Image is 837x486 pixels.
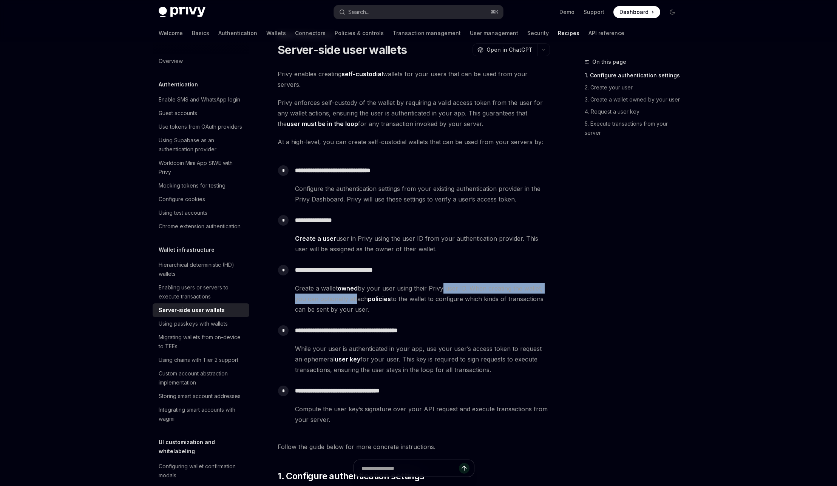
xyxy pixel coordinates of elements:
a: Basics [192,24,209,42]
button: Send message [459,463,469,474]
a: API reference [588,24,624,42]
a: Overview [153,54,249,68]
div: Worldcoin Mini App SIWE with Privy [159,158,245,177]
div: Using Supabase as an authentication provider [159,136,245,154]
input: Ask a question... [361,460,459,477]
a: Support [584,8,604,16]
a: Security [527,24,549,42]
span: ⌘ K [491,9,499,15]
div: Configuring wallet confirmation modals [159,462,245,480]
div: Overview [159,57,183,66]
strong: user must be in the loop [287,120,358,128]
button: Open search [334,5,503,19]
div: Enable SMS and WhatsApp login [159,95,240,104]
a: Guest accounts [153,106,249,120]
span: Compute the user key’s signature over your API request and execute transactions from your server. [295,404,550,425]
a: Server-side user wallets [153,303,249,317]
a: Welcome [159,24,183,42]
div: Configure cookies [159,195,205,204]
a: 1. Configure authentication settings [585,69,684,82]
a: Demo [559,8,574,16]
div: Hierarchical deterministic (HD) wallets [159,260,245,278]
span: Privy enforces self-custody of the wallet by requiring a valid access token from the user for any... [278,97,550,129]
a: Use tokens from OAuth providers [153,120,249,134]
div: Search... [348,8,369,17]
div: Chrome extension authentication [159,222,241,231]
div: Server-side user wallets [159,306,225,315]
a: Using test accounts [153,206,249,220]
span: user in Privy using the user ID from your authentication provider. This user will be assigned as ... [295,233,550,254]
div: Using passkeys with wallets [159,319,228,328]
div: Guest accounts [159,109,197,118]
a: 5. Execute transactions from your server [585,118,684,139]
div: Storing smart account addresses [159,392,241,401]
span: Open in ChatGPT [486,46,533,54]
a: Hierarchical deterministic (HD) wallets [153,258,249,281]
span: Follow the guide below for more concrete instructions. [278,441,550,452]
a: Using Supabase as an authentication provider [153,134,249,156]
a: Enable SMS and WhatsApp login [153,93,249,106]
a: policies [368,295,391,303]
strong: self-custodial [341,70,383,78]
a: Mocking tokens for testing [153,179,249,192]
div: Using chains with Tier 2 support [159,355,238,364]
div: Enabling users or servers to execute transactions [159,283,245,301]
a: user key [335,355,360,363]
a: Using chains with Tier 2 support [153,353,249,367]
a: Worldcoin Mini App SIWE with Privy [153,156,249,179]
div: Custom account abstraction implementation [159,369,245,387]
a: Custom account abstraction implementation [153,367,249,389]
span: While your user is authenticated in your app, use your user’s access token to request an ephemera... [295,343,550,375]
a: Create a user [295,235,336,243]
a: Enabling users or servers to execute transactions [153,281,249,303]
a: Wallets [266,24,286,42]
span: Privy enables creating wallets for your users that can be used from your servers. [278,69,550,90]
a: 2. Create your user [585,82,684,94]
a: 3. Create a wallet owned by your user [585,94,684,106]
h5: Wallet infrastructure [159,245,215,254]
button: Toggle dark mode [666,6,678,18]
div: Integrating smart accounts with wagmi [159,405,245,423]
h1: Server-side user wallets [278,43,407,57]
span: At a high-level, you can create self-custodial wallets that can be used from your servers by: [278,137,550,147]
div: Use tokens from OAuth providers [159,122,242,131]
a: Using passkeys with wallets [153,317,249,331]
span: Configure the authentication settings from your existing authentication provider in the Privy Das... [295,183,550,205]
a: Transaction management [393,24,461,42]
span: Create a wallet by your user using their Privy user ID. When creating the wallet, you can optiona... [295,283,550,315]
div: Using test accounts [159,208,207,217]
a: Dashboard [613,6,660,18]
a: Storing smart account addresses [153,389,249,403]
a: owned [338,285,358,292]
a: Connectors [295,24,326,42]
a: Migrating wallets from on-device to TEEs [153,331,249,353]
a: Configuring wallet confirmation modals [153,460,249,482]
span: Dashboard [619,8,649,16]
div: Mocking tokens for testing [159,181,225,190]
a: Configure cookies [153,192,249,206]
a: Policies & controls [335,24,384,42]
h5: Authentication [159,80,198,89]
a: Integrating smart accounts with wagmi [153,403,249,426]
a: Authentication [218,24,257,42]
div: Migrating wallets from on-device to TEEs [159,333,245,351]
a: 4. Request a user key [585,106,684,118]
a: User management [470,24,518,42]
img: dark logo [159,7,205,17]
span: On this page [592,57,626,66]
a: Recipes [558,24,579,42]
h5: UI customization and whitelabeling [159,438,249,456]
a: Chrome extension authentication [153,220,249,233]
button: Open in ChatGPT [473,43,537,56]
